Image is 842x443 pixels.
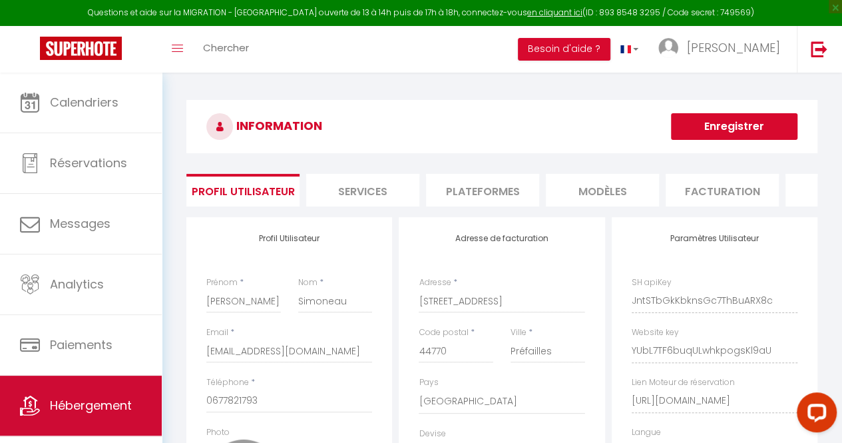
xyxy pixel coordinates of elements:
[658,38,678,58] img: ...
[50,215,110,232] span: Messages
[632,276,672,289] label: SH apiKey
[671,113,797,140] button: Enregistrer
[40,37,122,60] img: Super Booking
[419,276,451,289] label: Adresse
[527,7,582,18] a: en cliquant ici
[206,234,372,243] h4: Profil Utilisateur
[306,174,419,207] li: Services
[419,428,445,440] label: Devise
[648,26,797,73] a: ... [PERSON_NAME]
[426,174,539,207] li: Plateformes
[298,276,317,289] label: Nom
[206,376,249,389] label: Téléphone
[511,326,526,339] label: Ville
[206,426,230,439] label: Photo
[419,376,438,389] label: Pays
[50,155,127,171] span: Réservations
[687,39,780,56] span: [PERSON_NAME]
[786,387,842,443] iframe: LiveChat chat widget
[811,41,827,57] img: logout
[193,26,259,73] a: Chercher
[632,426,661,439] label: Langue
[50,336,112,353] span: Paiements
[50,397,132,414] span: Hébergement
[206,326,228,339] label: Email
[666,174,779,207] li: Facturation
[50,94,118,111] span: Calendriers
[419,326,468,339] label: Code postal
[632,234,797,243] h4: Paramètres Utilisateur
[206,276,238,289] label: Prénom
[186,174,300,207] li: Profil Utilisateur
[546,174,659,207] li: MODÈLES
[632,376,735,389] label: Lien Moteur de réservation
[419,234,584,243] h4: Adresse de facturation
[518,38,610,61] button: Besoin d'aide ?
[186,100,817,153] h3: INFORMATION
[632,326,679,339] label: Website key
[50,276,104,292] span: Analytics
[203,41,249,55] span: Chercher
